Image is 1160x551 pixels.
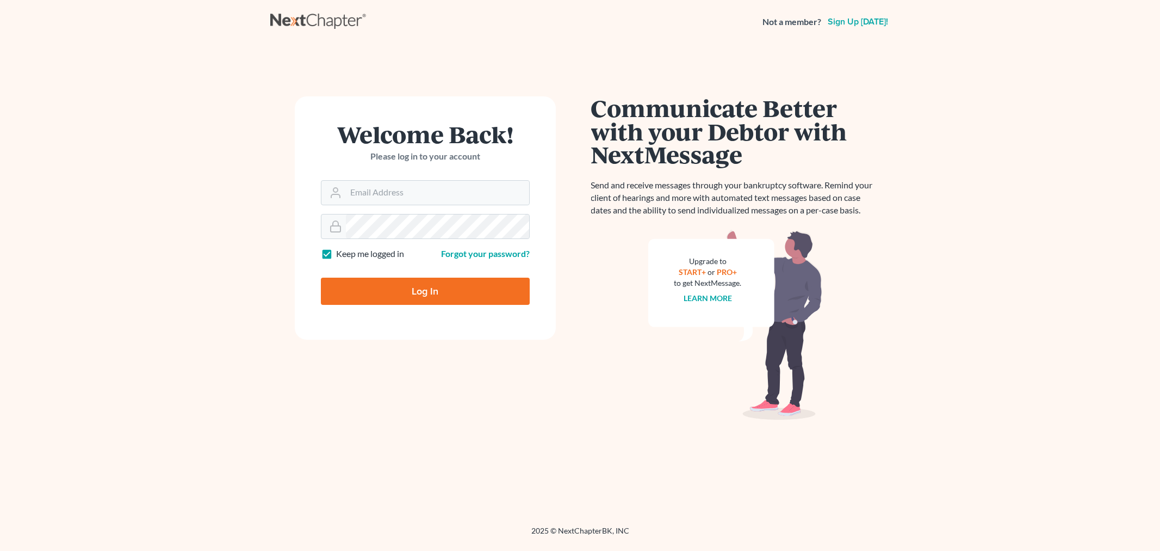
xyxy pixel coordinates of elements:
[321,123,530,146] h1: Welcome Back!
[762,16,821,28] strong: Not a member?
[679,267,706,277] a: START+
[591,96,879,166] h1: Communicate Better with your Debtor with NextMessage
[346,181,529,205] input: Email Address
[270,525,890,545] div: 2025 © NextChapterBK, INC
[648,230,822,420] img: nextmessage_bg-59042aed3d76b12b5cd301f8e5b87938c9018125f34e5fa2b7a6b67550977c72.svg
[826,17,890,26] a: Sign up [DATE]!
[441,248,530,259] a: Forgot your password?
[717,267,737,277] a: PRO+
[336,248,404,260] label: Keep me logged in
[708,267,715,277] span: or
[674,278,742,289] div: to get NextMessage.
[684,293,732,303] a: Learn more
[321,278,530,305] input: Log In
[321,150,530,163] p: Please log in to your account
[674,256,742,267] div: Upgrade to
[591,179,879,217] p: Send and receive messages through your bankruptcy software. Remind your client of hearings and mo...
